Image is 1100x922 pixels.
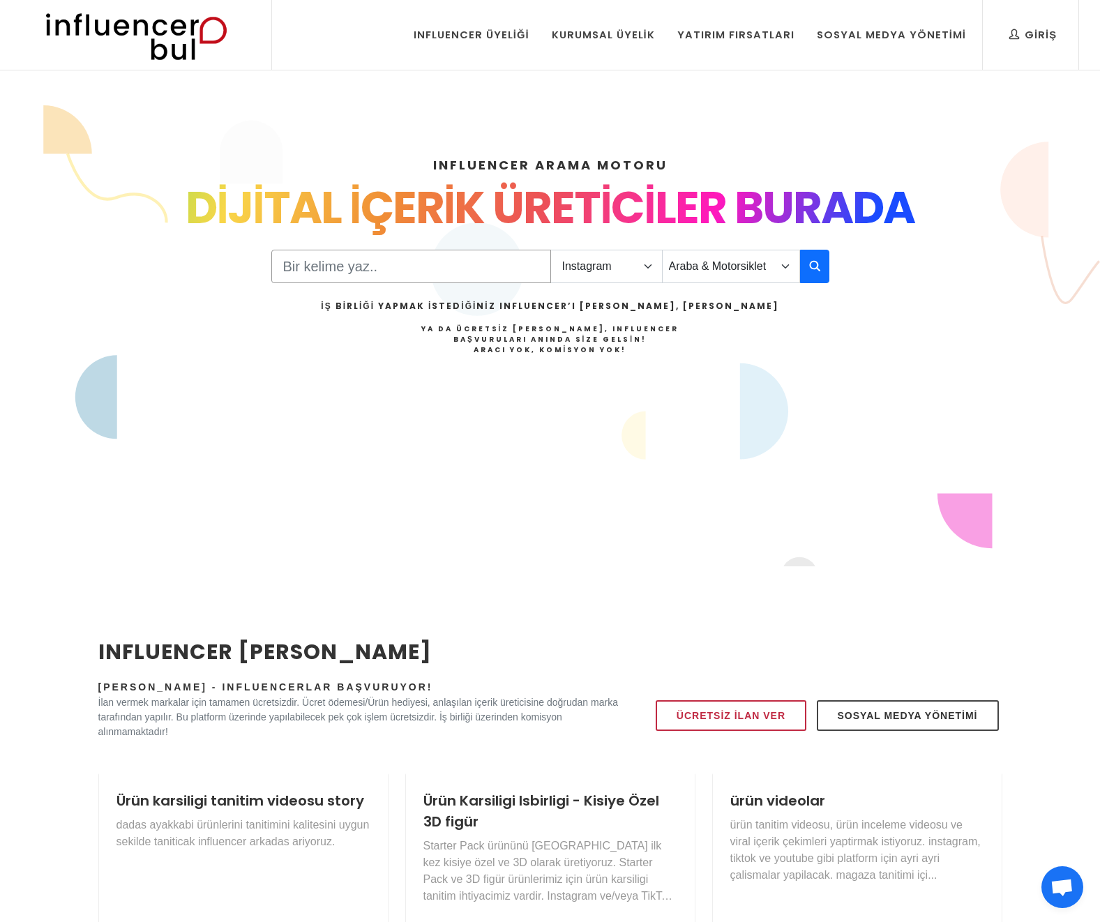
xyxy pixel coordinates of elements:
[321,324,778,355] h4: Ya da Ücretsiz [PERSON_NAME], Influencer Başvuruları Anında Size Gelsin!
[98,174,1002,241] div: DİJİTAL İÇERİK ÜRETİCİLER BURADA
[817,27,966,43] div: Sosyal Medya Yönetimi
[677,707,785,724] span: Ücretsiz İlan Ver
[423,838,677,905] p: Starter Pack ürününü [GEOGRAPHIC_DATA] ilk kez kisiye özel ve 3D olarak üretiyoruz. Starter Pack ...
[321,300,778,312] h2: İş Birliği Yapmak İstediğiniz Influencer’ı [PERSON_NAME], [PERSON_NAME]
[423,791,659,831] a: Ürün Karsiligi Isbirligi - Kisiye Özel 3D figür
[271,250,551,283] input: Search
[474,345,627,355] strong: Aracı Yok, Komisyon Yok!
[116,817,370,850] p: dadas ayakkabi ürünlerini tanitimini kalitesini uygun sekilde taniticak influencer arkadas ariyoruz.
[98,156,1002,174] h4: INFLUENCER ARAMA MOTORU
[116,791,364,810] a: Ürün karsiligi tanitim videosu story
[656,700,806,731] a: Ücretsiz İlan Ver
[98,681,433,693] span: [PERSON_NAME] - Influencerlar Başvuruyor!
[838,707,978,724] span: Sosyal Medya Yönetimi
[677,27,794,43] div: Yatırım Fırsatları
[98,695,619,739] p: İlan vermek markalar için tamamen ücretsizdir. Ücret ödemesi/Ürün hediyesi, anlaşılan içerik üret...
[98,636,619,667] h2: INFLUENCER [PERSON_NAME]
[730,817,984,884] p: ürün tanitim videosu, ürün inceleme videosu ve viral içerik çekimleri yaptirmak istiyoruz. instag...
[1041,866,1083,908] div: Açık sohbet
[414,27,529,43] div: Influencer Üyeliği
[1009,27,1057,43] div: Giriş
[730,791,825,810] a: ürün videolar
[817,700,999,731] a: Sosyal Medya Yönetimi
[552,27,655,43] div: Kurumsal Üyelik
